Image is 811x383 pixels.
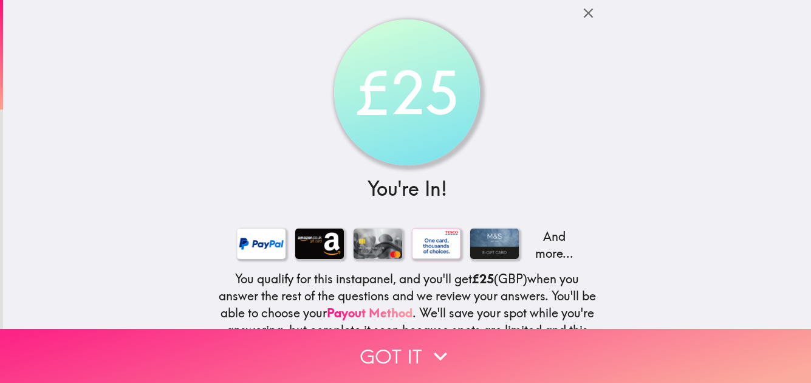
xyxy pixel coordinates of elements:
[529,228,577,262] p: And more...
[327,305,412,320] a: Payout Method
[217,175,597,202] h3: You're In!
[472,271,494,286] b: £25
[217,271,597,356] h5: You qualify for this instapanel, and you'll get (GBP) when you answer the rest of the questions a...
[340,26,474,160] div: £25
